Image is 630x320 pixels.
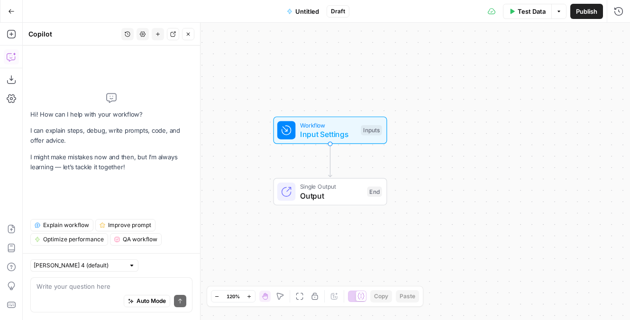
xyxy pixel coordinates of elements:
[374,292,388,301] span: Copy
[123,235,157,244] span: QA workflow
[43,235,104,244] span: Optimize performance
[28,29,119,39] div: Copilot
[570,4,603,19] button: Publish
[124,295,170,307] button: Auto Mode
[503,4,551,19] button: Test Data
[30,110,192,119] p: Hi! How can I help with your workflow?
[30,126,192,146] p: I can explain steps, debug, write prompts, code, and offer advice.
[95,219,155,231] button: Improve prompt
[34,261,125,270] input: Claude Sonnet 4 (default)
[400,292,415,301] span: Paste
[396,290,419,302] button: Paste
[30,233,108,246] button: Optimize performance
[43,221,89,229] span: Explain workflow
[576,7,597,16] span: Publish
[110,233,162,246] button: QA workflow
[361,125,382,136] div: Inputs
[331,7,345,16] span: Draft
[300,190,363,201] span: Output
[30,152,192,172] p: I might make mistakes now and then, but I’m always learning — let’s tackle it together!
[242,178,419,206] div: Single OutputOutputEnd
[300,128,356,140] span: Input Settings
[367,187,382,197] div: End
[300,120,356,129] span: Workflow
[329,144,332,177] g: Edge from start to end
[137,297,166,305] span: Auto Mode
[518,7,546,16] span: Test Data
[242,117,419,144] div: WorkflowInput SettingsInputs
[300,182,363,191] span: Single Output
[227,293,240,300] span: 120%
[108,221,151,229] span: Improve prompt
[370,290,392,302] button: Copy
[281,4,325,19] button: Untitled
[295,7,319,16] span: Untitled
[30,219,93,231] button: Explain workflow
